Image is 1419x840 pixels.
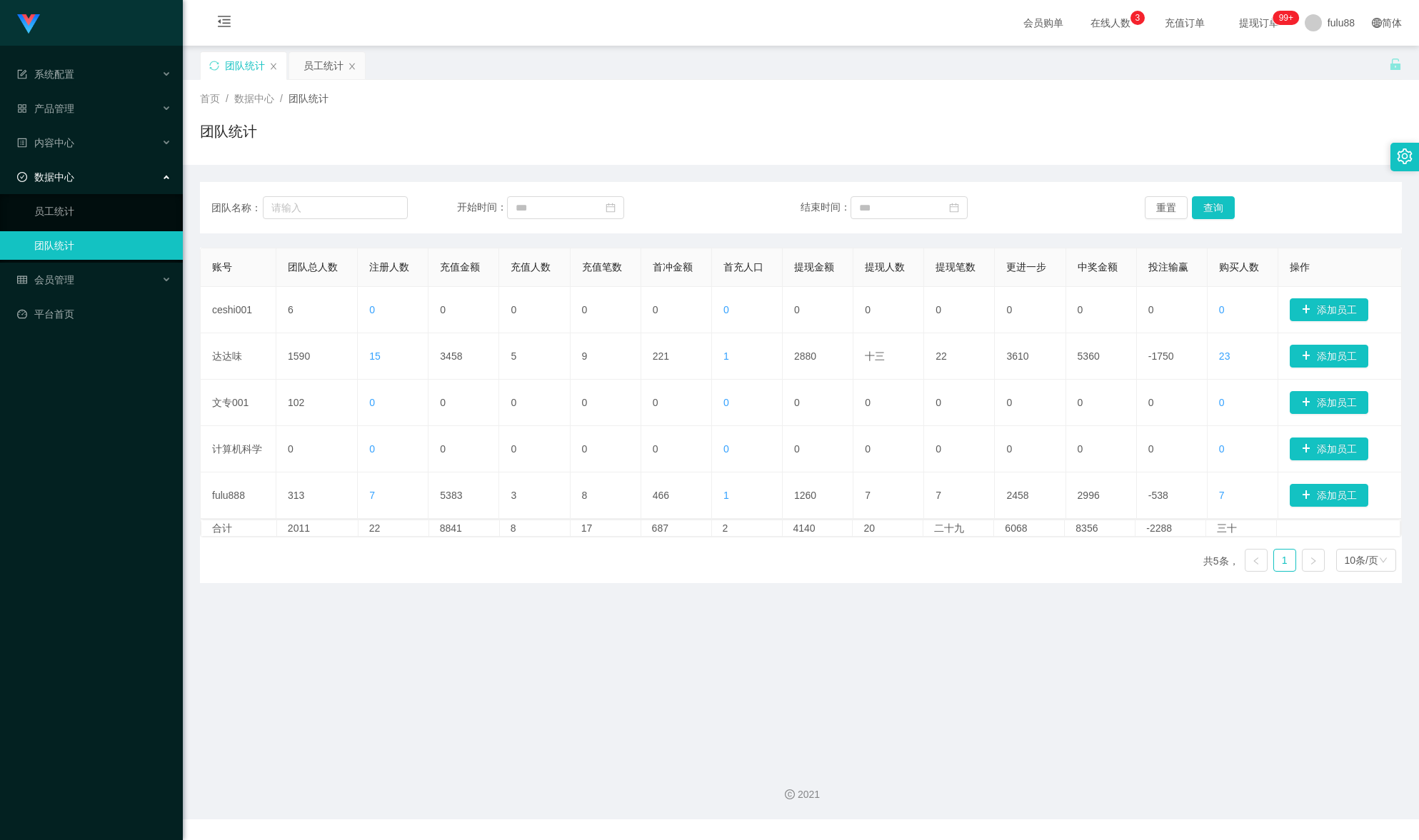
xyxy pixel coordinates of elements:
[723,522,728,534] font: 2
[1382,17,1402,29] font: 简体
[653,443,658,455] font: 0
[288,261,338,273] font: 团队总人数
[801,201,851,213] font: 结束时间：
[1006,490,1028,501] font: 2458
[1219,304,1225,315] font: 0
[793,522,816,534] font: 4140
[369,490,375,501] font: 7
[582,490,588,501] font: 8
[369,261,409,273] font: 注册人数
[263,196,408,219] input: 请输入
[936,397,941,408] font: 0
[511,522,516,534] font: 8
[1023,17,1063,29] font: 会员购单
[1135,13,1140,23] font: 3
[1090,17,1130,29] font: 在线人数
[1192,196,1235,219] button: 查询
[1290,437,1368,460] button: 图标: 加号添加员工
[1148,490,1168,501] font: -538
[723,261,763,273] font: 首充人口
[369,304,375,315] font: 0
[369,397,375,408] font: 0
[17,69,27,79] i: 图标： 表格
[1148,350,1174,362] font: -1750
[1078,397,1083,408] font: 0
[653,490,669,501] font: 466
[723,443,729,455] font: 0
[1217,522,1237,534] font: 三十
[1397,148,1413,164] i: 图标：设置
[865,261,905,273] font: 提现人数
[1290,345,1368,368] button: 图标: 加号添加员工
[1290,261,1310,273] font: 操作
[794,350,816,362] font: 2880
[289,93,329,104] font: 团队统计
[582,304,588,315] font: 0
[1075,522,1098,534] font: 8356
[288,522,310,534] font: 2011
[34,69,74,80] font: 系统配置
[653,304,658,315] font: 0
[1203,555,1239,567] font: 共5条，
[17,14,40,34] img: logo.9652507e.png
[653,261,693,273] font: 首冲金额
[1078,490,1100,501] font: 2996
[1290,484,1368,507] button: 图标: 加号添加员工
[200,123,257,139] font: 团队统计
[1006,350,1028,362] font: 3610
[1302,549,1325,572] li: 下一页
[1006,443,1012,455] font: 0
[1290,391,1368,414] button: 图标: 加号添加员工
[794,397,800,408] font: 0
[369,443,375,455] font: 0
[581,522,593,534] font: 17
[934,522,964,534] font: 二十九
[936,350,947,362] font: 22
[288,350,310,362] font: 1590
[865,304,871,315] font: 0
[34,137,74,148] font: 内容中心
[1005,522,1027,534] font: 6068
[212,443,262,455] font: 计算机科学
[212,397,249,408] font: 文专001
[1379,556,1388,566] i: 图标： 下
[280,93,283,104] font: /
[1345,555,1378,566] font: 10条/页
[1290,298,1368,321] button: 图标: 加号添加员工
[288,397,304,408] font: 102
[865,397,871,408] font: 0
[1239,17,1279,29] font: 提现订单
[226,93,229,104] font: /
[1078,304,1083,315] font: 0
[582,350,588,362] font: 9
[1245,549,1268,572] li: 上一页
[200,93,220,104] font: 首页
[212,350,242,362] font: 达达味
[511,350,516,362] font: 5
[1219,397,1225,408] font: 0
[1219,443,1225,455] font: 0
[865,350,885,362] font: 十三
[1148,261,1188,273] font: 投注输赢
[225,60,265,71] font: 团队统计
[1148,397,1154,408] font: 0
[1328,17,1355,29] font: fulu88
[1219,490,1225,501] font: 7
[936,490,941,501] font: 7
[653,350,669,362] font: 221
[949,203,959,213] i: 图标：日历
[511,397,516,408] font: 0
[440,443,446,455] font: 0
[369,522,381,534] font: 22
[1006,261,1046,273] font: 更进一步
[723,304,729,315] font: 0
[511,443,516,455] font: 0
[440,350,462,362] font: 3458
[457,201,507,213] font: 开始时间：
[17,103,27,113] i: 图标: appstore-o
[348,62,356,71] i: 图标： 关闭
[794,443,800,455] font: 0
[440,304,446,315] font: 0
[440,397,446,408] font: 0
[1148,304,1154,315] font: 0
